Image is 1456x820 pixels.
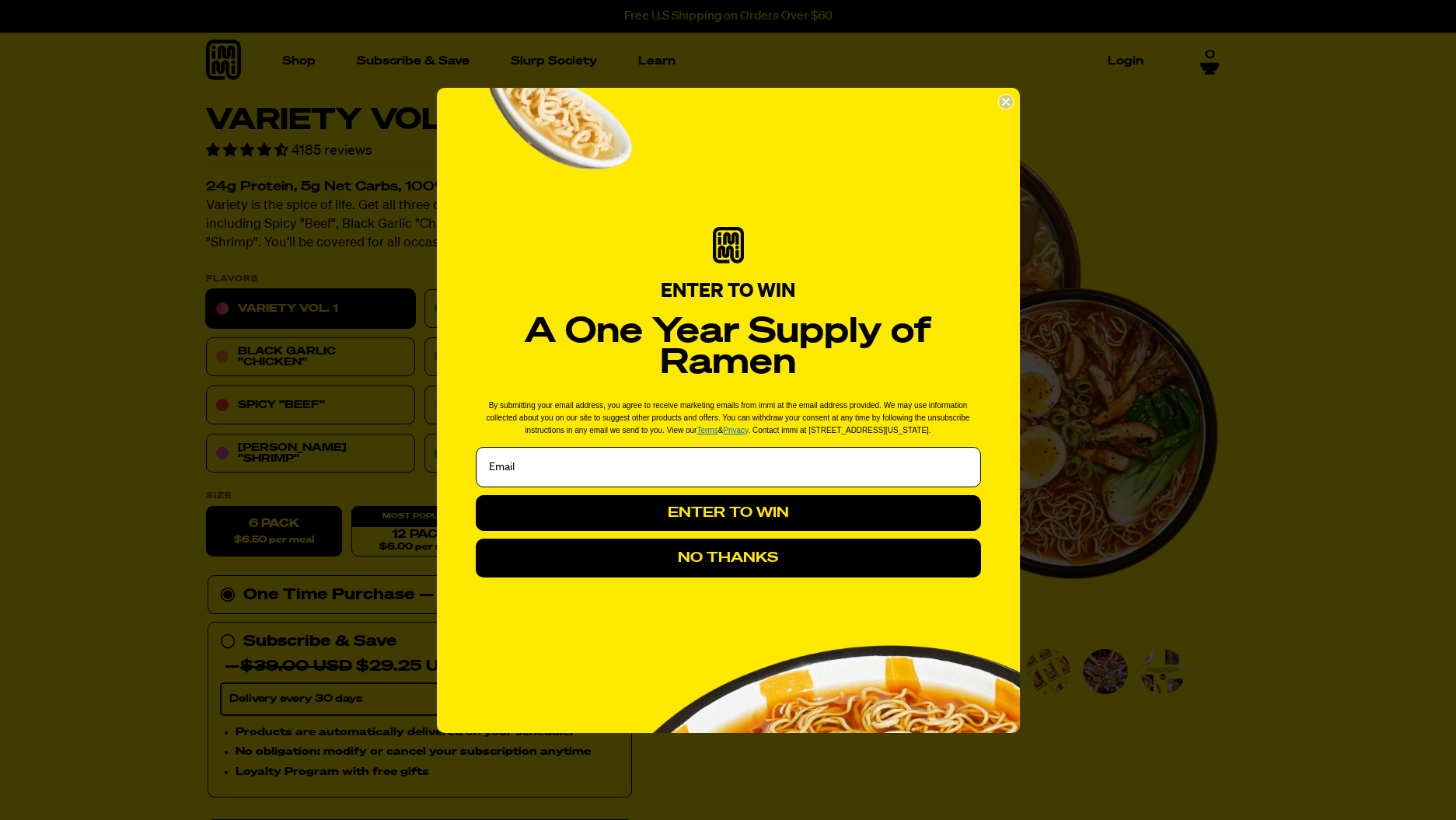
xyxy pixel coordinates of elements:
a: Privacy [723,426,748,434]
a: Terms [697,426,718,434]
button: NO THANKS [476,539,981,577]
strong: A One Year Supply of Ramen [525,315,931,381]
img: immi [713,227,744,263]
input: Email [476,447,981,487]
span: By submitting your email address, you agree to receive marketing emails from immi at the email ad... [487,401,970,434]
button: ENTER TO WIN [476,495,981,531]
button: Close dialog [998,94,1014,110]
span: ENTER TO WIN [661,281,795,302]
